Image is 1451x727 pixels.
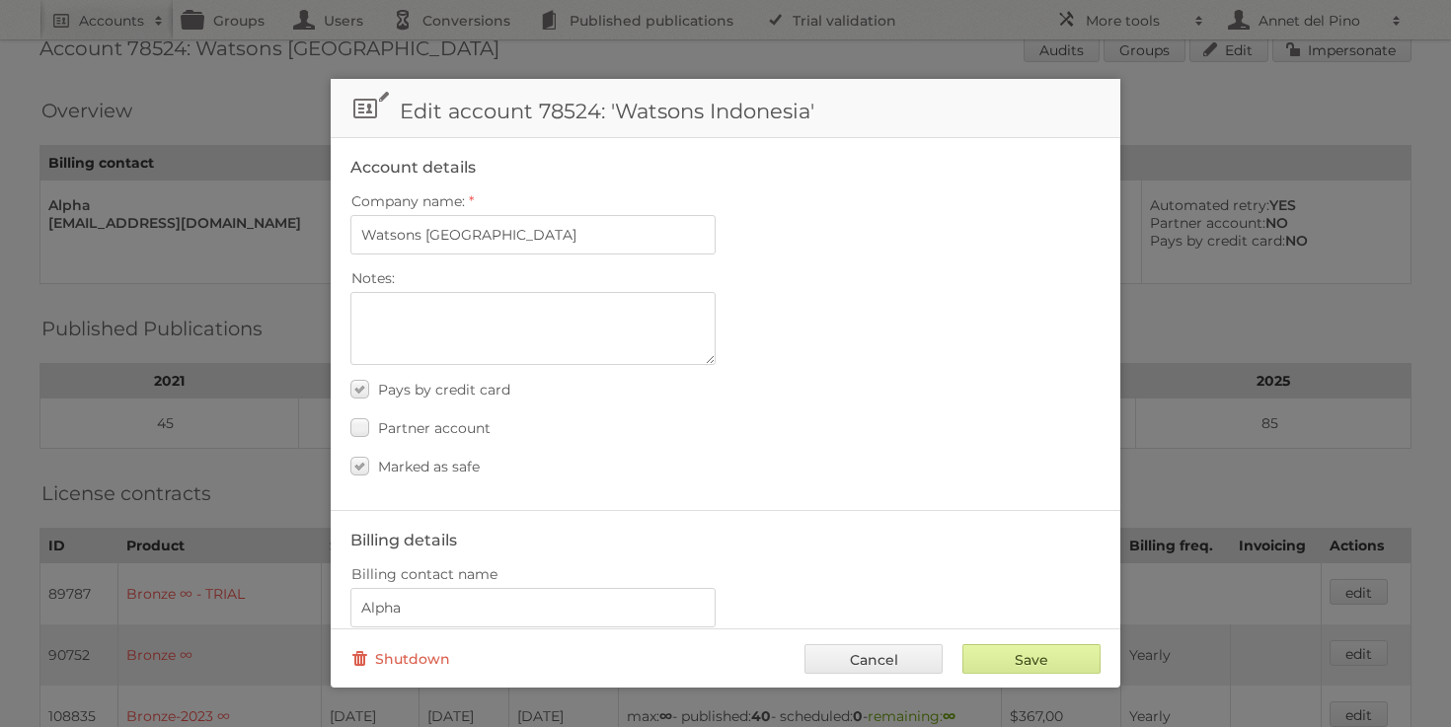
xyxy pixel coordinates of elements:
[350,644,450,674] a: Shutdown
[350,531,457,549] legend: Billing details
[378,419,491,437] span: Partner account
[351,269,395,287] span: Notes:
[350,158,476,177] legend: Account details
[378,381,510,399] span: Pays by credit card
[962,644,1101,674] input: Save
[331,79,1120,138] h1: Edit account 78524: 'Watsons Indonesia'
[804,644,943,674] a: Cancel
[378,458,480,475] span: Marked as safe
[351,192,465,210] span: Company name:
[351,565,497,583] span: Billing contact name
